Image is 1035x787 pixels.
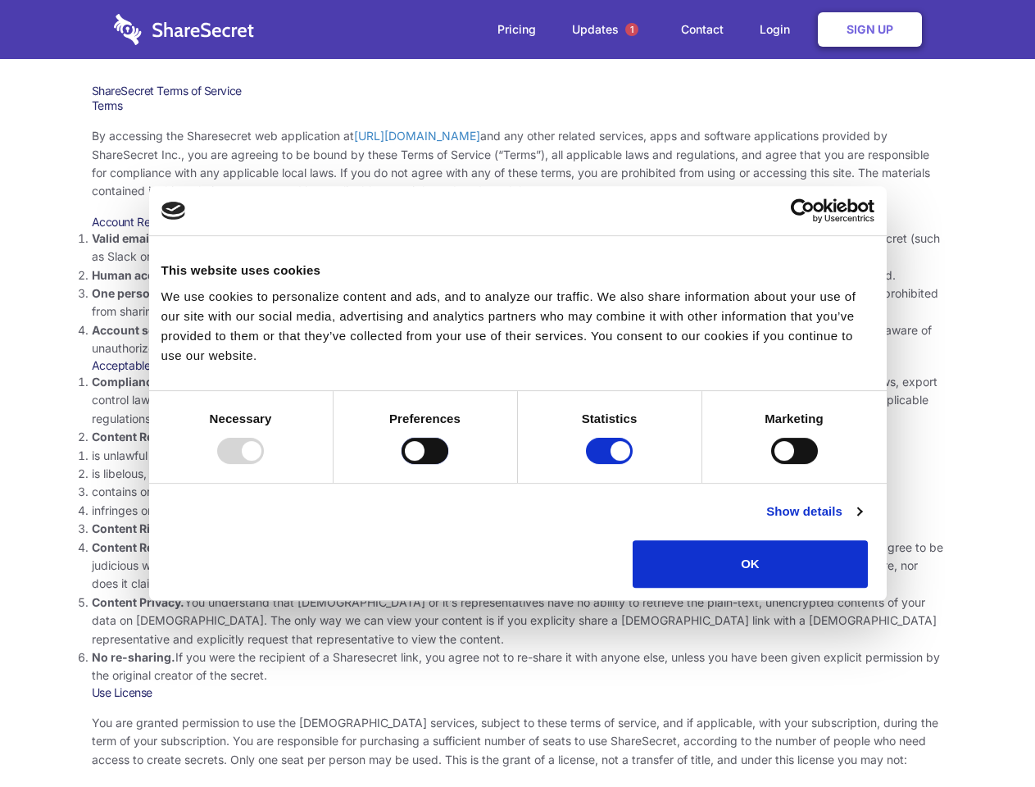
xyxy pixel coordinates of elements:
li: You agree that you will use Sharesecret only to secure and share content that you have the right ... [92,520,944,538]
li: Your use of the Sharesecret must not violate any applicable laws, including copyright or trademar... [92,373,944,428]
strong: Account security. [92,323,191,337]
a: Contact [665,4,740,55]
li: You agree NOT to use Sharesecret to upload or share content that: [92,428,944,520]
li: is unlawful or promotes unlawful activities [92,447,944,465]
h1: ShareSecret Terms of Service [92,84,944,98]
div: We use cookies to personalize content and ads, and to analyze our traffic. We also share informat... [161,287,874,366]
h3: Account Requirements [92,215,944,230]
a: Usercentrics Cookiebot - opens in a new window [731,198,874,223]
p: You are granted permission to use the [DEMOGRAPHIC_DATA] services, subject to these terms of serv... [92,714,944,769]
li: You are solely responsible for the content you share on Sharesecret, and with the people you shar... [92,539,944,594]
img: logo [161,202,186,220]
strong: Human accounts. [92,268,191,282]
li: contains or installs any active malware or exploits, or uses our platform for exploit delivery (s... [92,483,944,501]
li: You understand that [DEMOGRAPHIC_DATA] or it’s representatives have no ability to retrieve the pl... [92,594,944,648]
div: This website uses cookies [161,261,874,280]
p: By accessing the Sharesecret web application at and any other related services, apps and software... [92,127,944,201]
strong: Preferences [389,412,461,425]
button: OK [633,540,868,588]
strong: One person per account. [92,286,231,300]
strong: Marketing [765,412,824,425]
a: Login [743,4,815,55]
strong: Valid email. [92,231,157,245]
span: 1 [625,23,638,36]
li: infringes on any proprietary right of any party, including patent, trademark, trade secret, copyr... [92,502,944,520]
strong: Compliance with local laws and regulations. [92,375,339,389]
h3: Terms [92,98,944,113]
strong: Content Restrictions. [92,430,211,444]
strong: No re-sharing. [92,650,175,664]
li: You are not allowed to share account credentials. Each account is dedicated to the individual who... [92,284,944,321]
strong: Content Rights. [92,521,179,535]
li: You are responsible for your own account security, including the security of your Sharesecret acc... [92,321,944,358]
a: Sign Up [818,12,922,47]
iframe: Drift Widget Chat Controller [953,705,1015,767]
h3: Use License [92,685,944,700]
li: is libelous, defamatory, or fraudulent [92,465,944,483]
li: You must provide a valid email address, either directly, or through approved third-party integrat... [92,230,944,266]
strong: Content Responsibility. [92,540,223,554]
h3: Acceptable Use [92,358,944,373]
a: [URL][DOMAIN_NAME] [354,129,480,143]
a: Pricing [481,4,552,55]
strong: Statistics [582,412,638,425]
li: If you were the recipient of a Sharesecret link, you agree not to re-share it with anyone else, u... [92,648,944,685]
a: Show details [766,502,861,521]
strong: Necessary [210,412,272,425]
img: logo-wordmark-white-trans-d4663122ce5f474addd5e946df7df03e33cb6a1c49d2221995e7729f52c070b2.svg [114,14,254,45]
li: Only human beings may create accounts. “Bot” accounts — those created by software, in an automate... [92,266,944,284]
strong: Content Privacy. [92,595,184,609]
